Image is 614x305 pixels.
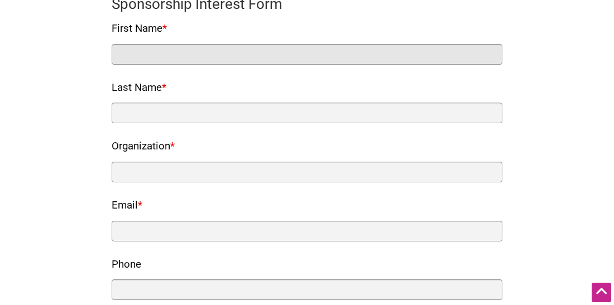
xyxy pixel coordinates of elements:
[112,20,167,38] label: First Name
[112,196,142,215] label: Email
[112,255,141,274] label: Phone
[112,79,166,98] label: Last Name
[112,137,175,156] label: Organization
[592,283,611,302] div: Scroll Back to Top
